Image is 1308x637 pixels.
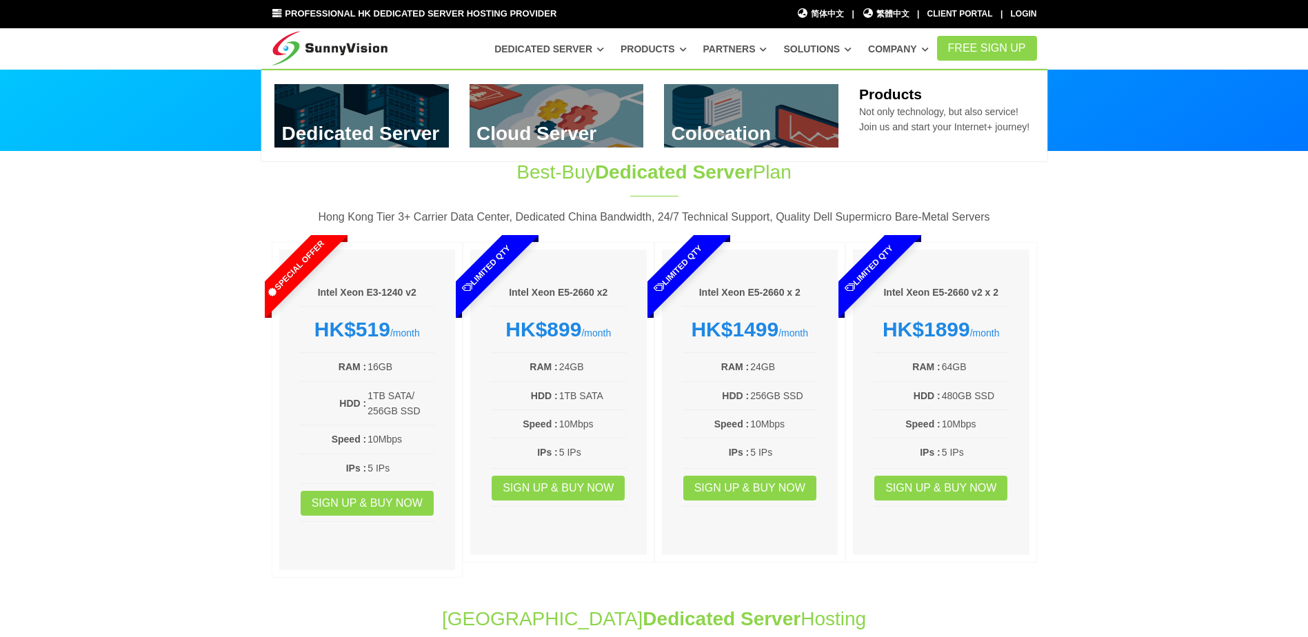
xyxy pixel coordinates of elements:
[559,416,626,432] td: 10Mbps
[917,8,919,21] li: |
[559,444,626,461] td: 5 IPs
[874,317,1009,342] div: /month
[367,431,434,447] td: 10Mbps
[1000,8,1003,21] li: |
[339,398,366,409] b: HDD :
[429,211,545,327] span: Limited Qty
[691,318,778,341] strong: HK$1499
[595,161,753,183] span: Dedicated Server
[749,444,817,461] td: 5 IPs
[703,37,767,61] a: Partners
[859,86,922,102] b: Products
[797,8,845,21] a: 简体中文
[941,444,1009,461] td: 5 IPs
[523,418,558,429] b: Speed :
[339,361,366,372] b: RAM :
[783,37,852,61] a: Solutions
[912,361,940,372] b: RAM :
[261,69,1047,161] div: Dedicated Server
[874,286,1009,300] h6: Intel Xeon E5-2660 v2 x 2
[905,418,940,429] b: Speed :
[559,387,626,404] td: 1TB SATA
[937,36,1037,61] a: FREE Sign Up
[749,387,817,404] td: 256GB SSD
[883,318,970,341] strong: HK$1899
[683,476,816,501] a: Sign up & Buy Now
[852,8,854,21] li: |
[683,286,818,300] h6: Intel Xeon E5-2660 x 2
[859,106,1029,132] span: Not only technology, but also service! Join us and start your Internet+ journey!
[491,286,626,300] h6: Intel Xeon E5-2660 x2
[643,608,801,629] span: Dedicated Server
[301,491,434,516] a: Sign up & Buy Now
[683,317,818,342] div: /month
[559,358,626,375] td: 24GB
[874,476,1007,501] a: Sign up & Buy Now
[314,318,390,341] strong: HK$519
[749,416,817,432] td: 10Mbps
[530,361,557,372] b: RAM :
[332,434,367,445] b: Speed :
[272,208,1037,226] p: Hong Kong Tier 3+ Carrier Data Center, Dedicated China Bandwidth, 24/7 Technical Support, Quality...
[285,8,556,19] span: Professional HK Dedicated Server Hosting Provider
[812,211,927,327] span: Limited Qty
[367,460,434,476] td: 5 IPs
[300,317,435,342] div: /month
[722,390,749,401] b: HDD :
[749,358,817,375] td: 24GB
[621,37,687,61] a: Products
[346,463,367,474] b: IPs :
[505,318,581,341] strong: HK$899
[1011,9,1037,19] a: Login
[367,387,434,420] td: 1TB SATA/ 256GB SSD
[367,358,434,375] td: 16GB
[272,605,1037,632] h1: [GEOGRAPHIC_DATA] Hosting
[620,211,736,327] span: Limited Qty
[531,390,558,401] b: HDD :
[927,9,993,19] a: Client Portal
[714,418,749,429] b: Speed :
[494,37,604,61] a: Dedicated Server
[914,390,940,401] b: HDD :
[300,286,435,300] h6: Intel Xeon E3-1240 v2
[729,447,749,458] b: IPs :
[920,447,940,458] b: IPs :
[941,387,1009,404] td: 480GB SSD
[868,37,929,61] a: Company
[492,476,625,501] a: Sign up & Buy Now
[491,317,626,342] div: /month
[862,8,909,21] a: 繁體中文
[537,447,558,458] b: IPs :
[237,211,353,327] span: Special Offer
[425,159,884,185] h1: Best-Buy Plan
[721,361,749,372] b: RAM :
[941,416,1009,432] td: 10Mbps
[941,358,1009,375] td: 64GB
